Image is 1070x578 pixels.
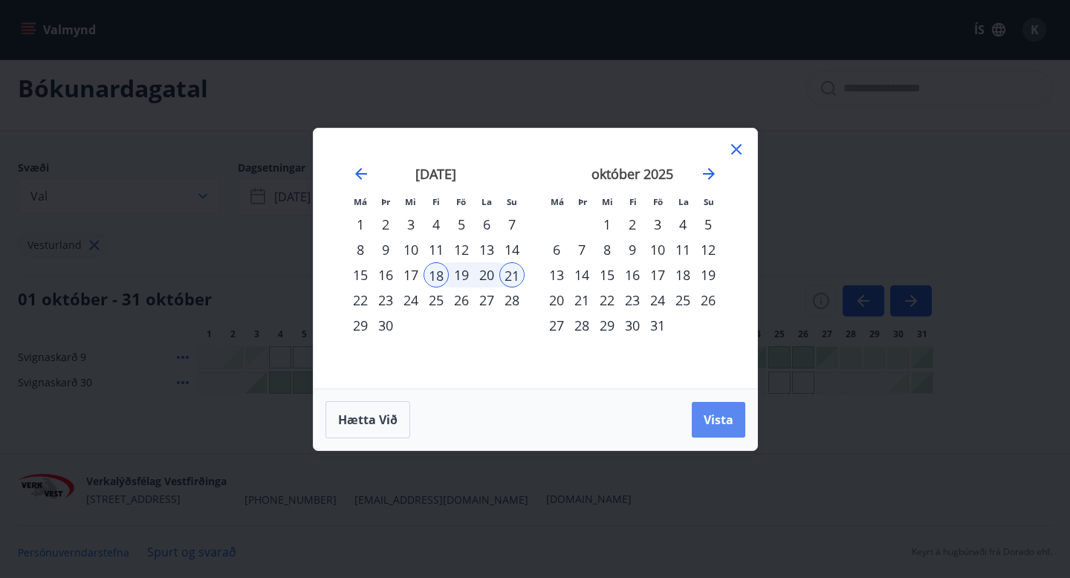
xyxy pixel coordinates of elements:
[373,288,398,313] td: Choose þriðjudagur, 23. september 2025 as your check-in date. It’s available.
[629,196,637,207] small: Fi
[645,313,670,338] td: Choose föstudagur, 31. október 2025 as your check-in date. It’s available.
[578,196,587,207] small: Þr
[620,237,645,262] div: 9
[695,262,721,288] div: 19
[645,288,670,313] td: Choose föstudagur, 24. október 2025 as your check-in date. It’s available.
[449,288,474,313] td: Choose föstudagur, 26. september 2025 as your check-in date. It’s available.
[594,212,620,237] td: Choose miðvikudagur, 1. október 2025 as your check-in date. It’s available.
[474,237,499,262] td: Choose laugardagur, 13. september 2025 as your check-in date. It’s available.
[620,313,645,338] td: Choose fimmtudagur, 30. október 2025 as your check-in date. It’s available.
[449,288,474,313] div: 26
[499,237,525,262] div: 14
[474,262,499,288] td: Selected. laugardagur, 20. september 2025
[544,237,569,262] td: Choose mánudagur, 6. október 2025 as your check-in date. It’s available.
[670,288,695,313] td: Choose laugardagur, 25. október 2025 as your check-in date. It’s available.
[645,237,670,262] td: Choose föstudagur, 10. október 2025 as your check-in date. It’s available.
[620,212,645,237] td: Choose fimmtudagur, 2. október 2025 as your check-in date. It’s available.
[645,237,670,262] div: 10
[594,237,620,262] td: Choose miðvikudagur, 8. október 2025 as your check-in date. It’s available.
[695,262,721,288] td: Choose sunnudagur, 19. október 2025 as your check-in date. It’s available.
[544,262,569,288] div: 13
[352,165,370,183] div: Move backward to switch to the previous month.
[594,212,620,237] div: 1
[398,212,424,237] div: 3
[670,288,695,313] div: 25
[692,402,745,438] button: Vista
[424,262,449,288] td: Selected as start date. fimmtudagur, 18. september 2025
[704,196,714,207] small: Su
[348,237,373,262] td: Choose mánudagur, 8. september 2025 as your check-in date. It’s available.
[544,288,569,313] td: Choose mánudagur, 20. október 2025 as your check-in date. It’s available.
[348,288,373,313] td: Choose mánudagur, 22. september 2025 as your check-in date. It’s available.
[474,212,499,237] div: 6
[449,212,474,237] div: 5
[424,237,449,262] td: Choose fimmtudagur, 11. september 2025 as your check-in date. It’s available.
[373,212,398,237] td: Choose þriðjudagur, 2. september 2025 as your check-in date. It’s available.
[398,212,424,237] td: Choose miðvikudagur, 3. september 2025 as your check-in date. It’s available.
[678,196,689,207] small: La
[499,262,525,288] div: 21
[544,288,569,313] div: 20
[405,196,416,207] small: Mi
[373,262,398,288] td: Choose þriðjudagur, 16. september 2025 as your check-in date. It’s available.
[348,313,373,338] td: Choose mánudagur, 29. september 2025 as your check-in date. It’s available.
[704,412,733,428] span: Vista
[424,212,449,237] td: Choose fimmtudagur, 4. september 2025 as your check-in date. It’s available.
[645,288,670,313] div: 24
[474,288,499,313] div: 27
[373,237,398,262] div: 9
[569,313,594,338] div: 28
[569,288,594,313] div: 21
[373,288,398,313] div: 23
[695,237,721,262] div: 12
[474,237,499,262] div: 13
[695,212,721,237] div: 5
[620,237,645,262] td: Choose fimmtudagur, 9. október 2025 as your check-in date. It’s available.
[432,196,440,207] small: Fi
[348,262,373,288] td: Choose mánudagur, 15. september 2025 as your check-in date. It’s available.
[331,146,739,371] div: Calendar
[424,212,449,237] div: 4
[645,313,670,338] div: 31
[544,262,569,288] td: Choose mánudagur, 13. október 2025 as your check-in date. It’s available.
[499,237,525,262] td: Choose sunnudagur, 14. september 2025 as your check-in date. It’s available.
[354,196,367,207] small: Má
[695,212,721,237] td: Choose sunnudagur, 5. október 2025 as your check-in date. It’s available.
[670,237,695,262] div: 11
[398,237,424,262] div: 10
[398,288,424,313] td: Choose miðvikudagur, 24. september 2025 as your check-in date. It’s available.
[499,212,525,237] div: 7
[456,196,466,207] small: Fö
[653,196,663,207] small: Fö
[373,237,398,262] td: Choose þriðjudagur, 9. september 2025 as your check-in date. It’s available.
[594,313,620,338] td: Choose miðvikudagur, 29. október 2025 as your check-in date. It’s available.
[670,262,695,288] div: 18
[551,196,564,207] small: Má
[591,165,673,183] strong: október 2025
[325,401,410,438] button: Hætta við
[348,262,373,288] div: 15
[474,262,499,288] div: 20
[499,212,525,237] td: Choose sunnudagur, 7. september 2025 as your check-in date. It’s available.
[544,313,569,338] td: Choose mánudagur, 27. október 2025 as your check-in date. It’s available.
[594,313,620,338] div: 29
[373,262,398,288] div: 16
[645,262,670,288] td: Choose föstudagur, 17. október 2025 as your check-in date. It’s available.
[348,212,373,237] div: 1
[348,288,373,313] div: 22
[398,288,424,313] div: 24
[620,288,645,313] td: Choose fimmtudagur, 23. október 2025 as your check-in date. It’s available.
[424,262,449,288] div: 18
[449,237,474,262] td: Choose föstudagur, 12. september 2025 as your check-in date. It’s available.
[569,237,594,262] div: 7
[398,262,424,288] td: Choose miðvikudagur, 17. september 2025 as your check-in date. It’s available.
[670,212,695,237] td: Choose laugardagur, 4. október 2025 as your check-in date. It’s available.
[569,262,594,288] td: Choose þriðjudagur, 14. október 2025 as your check-in date. It’s available.
[594,262,620,288] td: Choose miðvikudagur, 15. október 2025 as your check-in date. It’s available.
[348,212,373,237] td: Choose mánudagur, 1. september 2025 as your check-in date. It’s available.
[695,288,721,313] div: 26
[645,262,670,288] div: 17
[620,262,645,288] div: 16
[499,262,525,288] td: Selected as end date. sunnudagur, 21. september 2025
[474,288,499,313] td: Choose laugardagur, 27. september 2025 as your check-in date. It’s available.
